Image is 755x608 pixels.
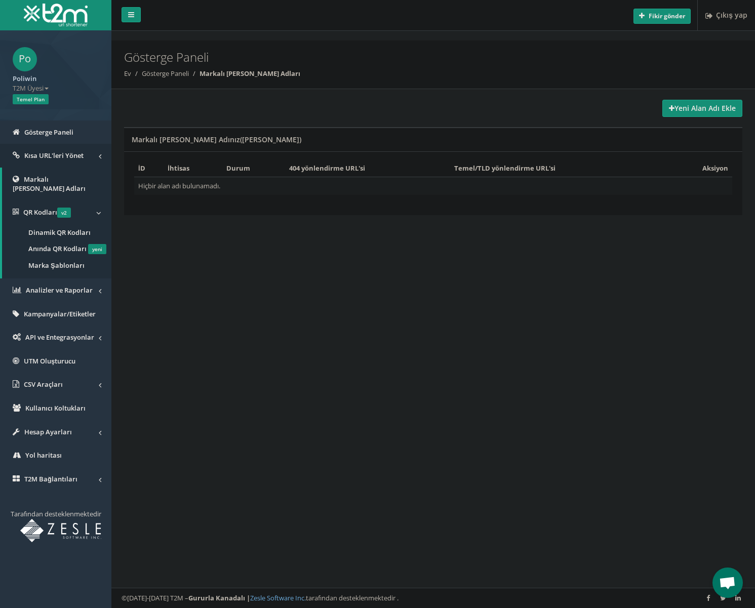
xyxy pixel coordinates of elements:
font: Aksiyon [702,164,728,173]
a: Poliwin T2M Üyesi [13,71,99,93]
font: Gösterge Paneli [24,128,73,137]
font: T2M Üyesi [13,84,44,93]
font: Fikir gönder [649,12,685,20]
font: tarafından desteklenmektedir . [306,593,399,602]
div: Open chat [712,568,743,598]
font: Kampanyalar/Etiketler [24,309,96,318]
font: Temel/TLD yönlendirme URL'si [454,164,555,173]
font: Kullanıcı Koltukları [25,403,86,413]
font: T2M Bağlantıları [24,474,77,483]
font: Gururla Kanadalı | [188,593,250,602]
font: Çıkış yap [716,10,747,20]
a: Ev [124,69,131,78]
font: yeni [92,246,102,253]
font: API ve Entegrasyonlar [25,333,94,342]
font: Durum [226,164,250,173]
font: Hiçbir alan adı bulunamadı. [138,181,220,190]
font: Dinamik QR Kodları [28,228,91,237]
font: Yeni Alan Adı Ekle [674,103,736,113]
font: İhtisas [168,164,189,173]
font: UTM Oluşturucu [24,356,75,366]
font: İD [138,164,145,173]
font: Anında QR Kodları [28,244,87,253]
font: Poliwin [13,74,36,83]
font: Gösterge Paneli [124,49,209,65]
font: Hesap Ayarları [24,427,72,436]
font: Markalı [PERSON_NAME] Adınız([PERSON_NAME]) [132,135,301,144]
font: CSV Araçları [24,380,63,389]
font: Kısa URL'leri Yönet [24,151,84,160]
font: Markalı [PERSON_NAME] Adları [200,69,300,78]
img: T2M [24,4,88,26]
font: ©[DATE]-[DATE] T2M – [122,593,188,602]
font: Marka Şablonları [28,261,85,270]
font: Po [19,52,31,65]
font: Analizler ve Raporlar [26,286,93,295]
a: Dinamik QR Kodları [2,224,111,241]
a: Zesle Software Inc. [250,593,306,602]
font: Tarafından desteklenmektedir [11,509,101,518]
img: Zesle Software Inc. tarafından desteklenen T2M URL Kısaltıcı [20,519,101,542]
font: Temel Plan [17,96,45,103]
font: Yol haritası [25,451,62,460]
a: Yeni Alan Adı Ekle [662,100,742,117]
button: Fikir gönder [633,9,691,24]
a: Marka Şablonları [2,257,111,274]
a: Gösterge Paneli [142,69,189,78]
a: Anında QR Kodları yeni [2,240,111,257]
font: QR Kodları [23,208,57,217]
font: Markalı [PERSON_NAME] Adları [13,175,86,193]
font: v2 [61,209,67,216]
font: 404 yönlendirme URL'si [289,164,365,173]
